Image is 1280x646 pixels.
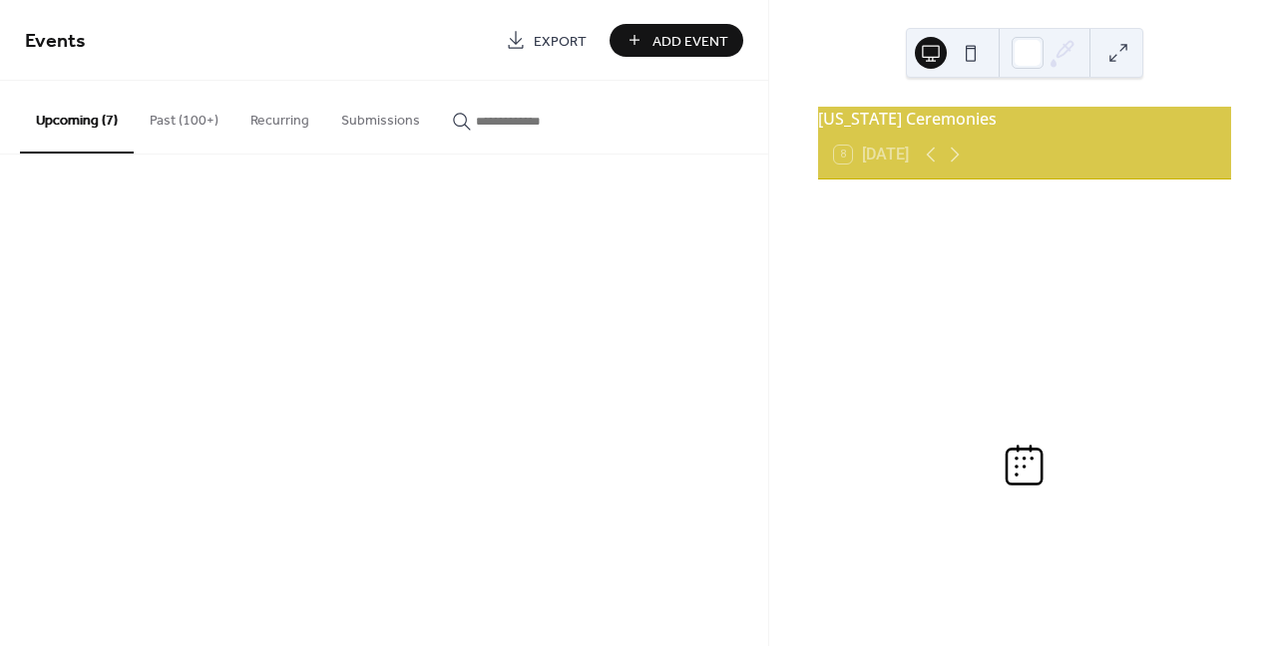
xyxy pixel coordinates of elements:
button: Submissions [325,81,436,152]
button: Recurring [234,81,325,152]
span: Export [534,31,587,52]
div: [US_STATE] Ceremonies [818,107,1231,131]
button: Add Event [610,24,743,57]
span: Add Event [652,31,728,52]
button: Past (100+) [134,81,234,152]
a: Export [491,24,602,57]
button: Upcoming (7) [20,81,134,154]
span: Events [25,22,86,61]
